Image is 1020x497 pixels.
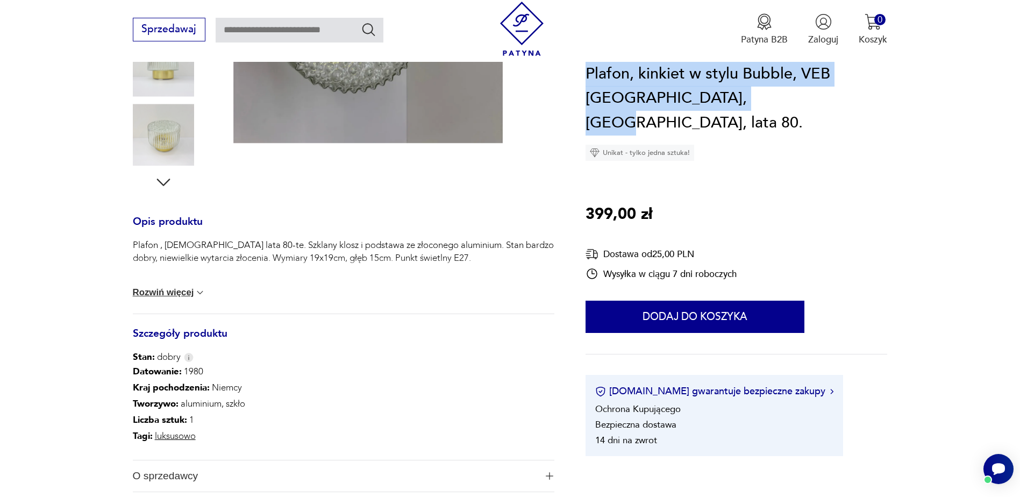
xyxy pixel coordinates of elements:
[133,104,194,165] img: Zdjęcie produktu Plafon, kinkiet w stylu Bubble, VEB Görlitz, Niemcy, lata 80.
[983,454,1014,484] iframe: Smartsupp widget button
[815,13,832,30] img: Ikonka użytkownika
[195,287,205,298] img: chevron down
[808,33,838,46] p: Zaloguj
[133,414,187,426] b: Liczba sztuk:
[741,13,788,46] a: Ikona medaluPatyna B2B
[595,419,676,431] li: Bezpieczna dostawa
[741,13,788,46] button: Patyna B2B
[133,218,555,239] h3: Opis produktu
[808,13,838,46] button: Zaloguj
[586,248,598,261] img: Ikona dostawy
[133,351,155,363] b: Stan:
[874,14,886,25] div: 0
[361,22,376,37] button: Szukaj
[865,13,881,30] img: Ikona koszyka
[495,2,549,56] img: Patyna - sklep z meblami i dekoracjami vintage
[586,301,804,333] button: Dodaj do koszyka
[133,18,205,41] button: Sprzedawaj
[133,365,182,378] b: Datowanie :
[595,386,606,397] img: Ikona certyfikatu
[586,62,888,136] h1: Plafon, kinkiet w stylu Bubble, VEB [GEOGRAPHIC_DATA], [GEOGRAPHIC_DATA], lata 80.
[133,26,205,34] a: Sprzedawaj
[133,412,245,428] p: 1
[586,203,652,228] p: 399,00 zł
[586,248,737,261] div: Dostawa od 25,00 PLN
[595,385,833,399] button: [DOMAIN_NAME] gwarantuje bezpieczne zakupy
[133,396,245,412] p: aluminium, szkło
[756,13,773,30] img: Ikona medalu
[133,330,555,351] h3: Szczegóły produktu
[859,13,887,46] button: 0Koszyk
[741,33,788,46] p: Patyna B2B
[184,353,194,362] img: Info icon
[595,403,681,416] li: Ochrona Kupującego
[133,351,181,364] span: dobry
[133,430,153,442] b: Tagi:
[133,380,245,396] p: Niemcy
[586,145,694,161] div: Unikat - tylko jedna sztuka!
[546,472,553,480] img: Ikona plusa
[133,381,210,394] b: Kraj pochodzenia :
[133,35,194,97] img: Zdjęcie produktu Plafon, kinkiet w stylu Bubble, VEB Görlitz, Niemcy, lata 80.
[590,148,600,158] img: Ikona diamentu
[595,435,657,447] li: 14 dni na zwrot
[830,389,833,394] img: Ikona strzałki w prawo
[133,397,179,410] b: Tworzywo :
[133,364,245,380] p: 1980
[133,287,206,298] button: Rozwiń więcej
[133,460,537,492] span: O sprzedawcy
[155,430,196,442] a: luksusowo
[133,239,555,265] p: Plafon , [DEMOGRAPHIC_DATA] lata 80-te. Szklany klosz i podstawa ze złoconego aluminium. Stan bar...
[859,33,887,46] p: Koszyk
[133,460,555,492] button: Ikona plusaO sprzedawcy
[586,268,737,281] div: Wysyłka w ciągu 7 dni roboczych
